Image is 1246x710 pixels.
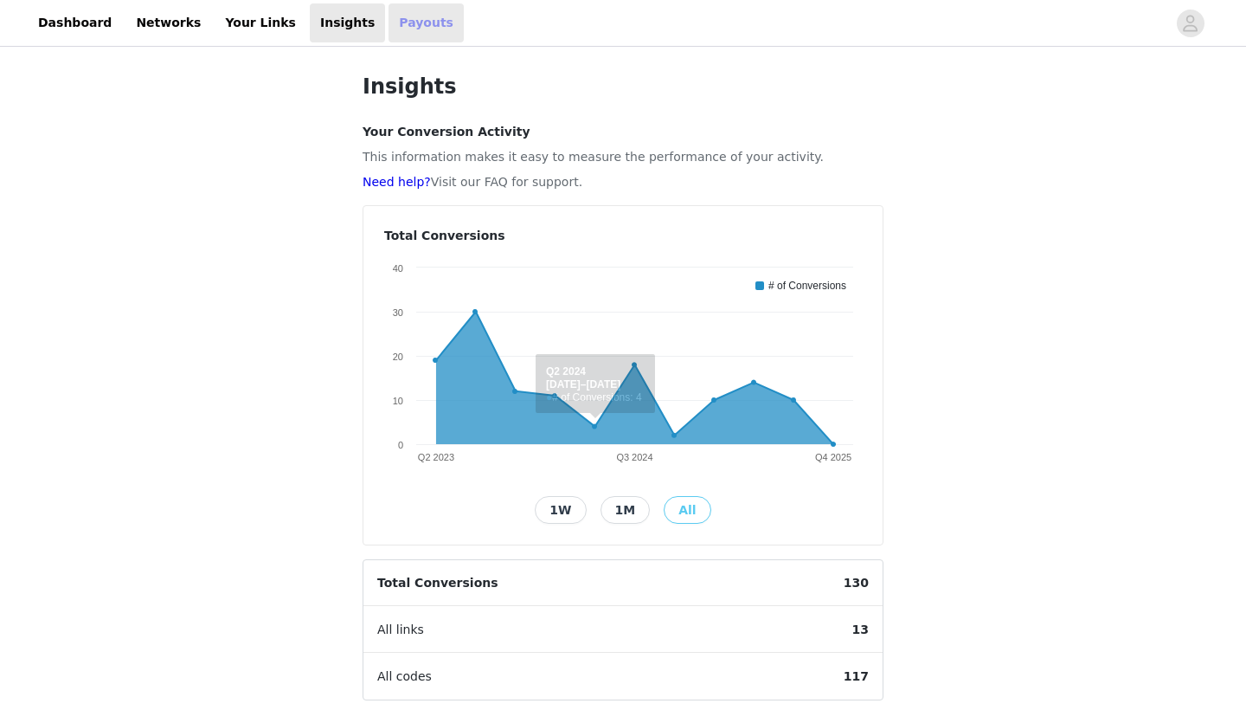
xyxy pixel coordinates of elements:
text: 20 [393,352,403,362]
span: 117 [830,654,883,700]
span: 13 [838,607,883,653]
a: Dashboard [28,3,122,42]
span: 130 [830,560,883,606]
button: All [664,496,710,524]
a: Insights [310,3,385,42]
text: 40 [393,263,403,274]
p: Visit our FAQ for support. [363,173,883,191]
text: 30 [393,307,403,318]
text: 10 [393,396,403,406]
span: All codes [363,654,446,700]
p: This information makes it easy to measure the performance of your activity. [363,148,883,166]
a: Your Links [215,3,306,42]
a: Payouts [389,3,464,42]
span: Total Conversions [363,560,512,606]
text: Q2 2023 [418,452,454,462]
text: 0 [398,440,403,450]
span: All links [363,607,438,653]
h4: Total Conversions [384,227,862,245]
h1: Insights [363,71,883,102]
button: 1M [601,496,651,524]
h4: Your Conversion Activity [363,123,883,141]
text: # of Conversions [768,280,846,292]
text: Q4 2025 [815,452,851,462]
div: avatar [1182,10,1198,37]
button: 1W [535,496,586,524]
a: Need help? [363,175,431,189]
text: Q3 2024 [616,452,652,462]
a: Networks [125,3,211,42]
